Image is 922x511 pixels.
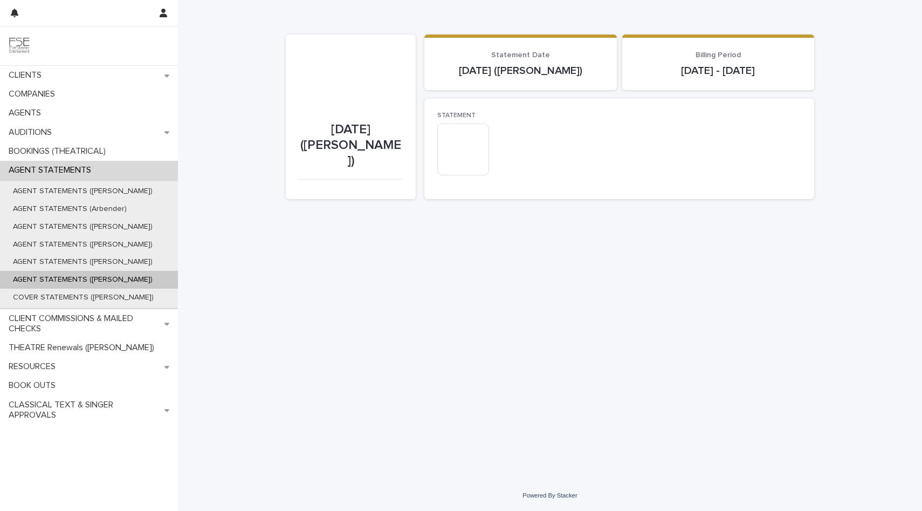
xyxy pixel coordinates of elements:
[635,64,802,77] p: [DATE] - [DATE]
[4,70,50,80] p: CLIENTS
[491,51,550,59] span: Statement Date
[299,122,403,168] p: [DATE] ([PERSON_NAME])
[4,165,100,175] p: AGENT STATEMENTS
[696,51,741,59] span: Billing Period
[4,362,64,372] p: RESOURCES
[4,108,50,118] p: AGENTS
[4,343,163,353] p: THEATRE Renewals ([PERSON_NAME])
[4,146,114,156] p: BOOKINGS (THEATRICAL)
[4,89,64,99] p: COMPANIES
[4,205,135,214] p: AGENT STATEMENTS (Arbender)
[437,112,476,119] span: STATEMENT
[4,257,161,267] p: AGENT STATEMENTS ([PERSON_NAME])
[437,64,604,77] p: [DATE] ([PERSON_NAME])
[4,380,64,391] p: BOOK OUTS
[4,314,164,334] p: CLIENT COMMISSIONS & MAILED CHECKS
[4,293,162,302] p: COVER STATEMENTS ([PERSON_NAME])
[522,492,577,499] a: Powered By Stacker
[4,400,164,420] p: CLASSICAL TEXT & SINGER APPROVALS
[4,222,161,231] p: AGENT STATEMENTS ([PERSON_NAME])
[4,275,161,284] p: AGENT STATEMENTS ([PERSON_NAME])
[9,35,30,57] img: 9JgRvJ3ETPGCJDhvPVA5
[4,127,60,138] p: AUDITIONS
[4,187,161,196] p: AGENT STATEMENTS ([PERSON_NAME])
[4,240,161,249] p: AGENT STATEMENTS ([PERSON_NAME])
